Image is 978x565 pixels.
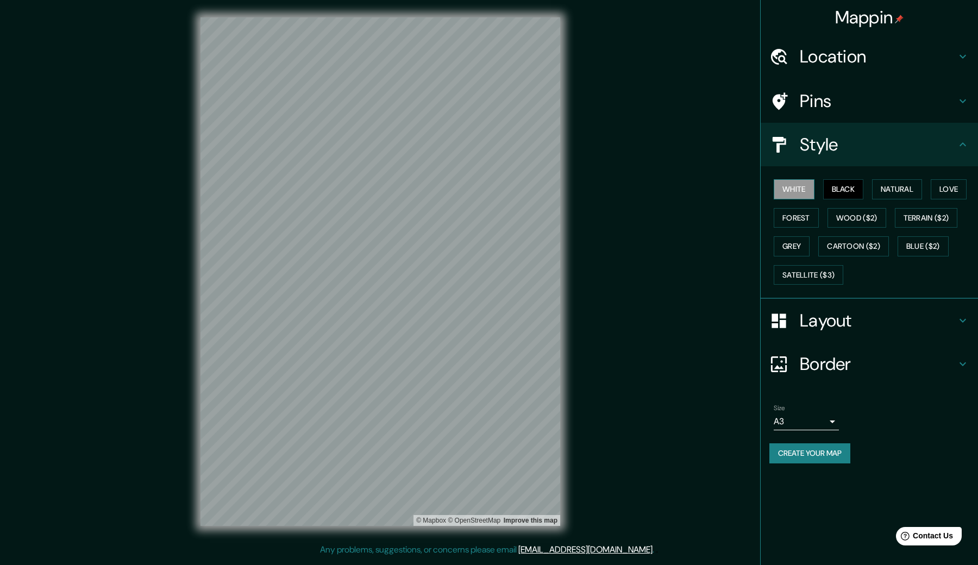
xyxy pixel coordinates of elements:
[448,517,500,524] a: OpenStreetMap
[200,17,560,526] canvas: Map
[774,236,810,256] button: Grey
[774,413,839,430] div: A3
[774,179,814,199] button: White
[800,353,956,375] h4: Border
[800,90,956,112] h4: Pins
[800,46,956,67] h4: Location
[774,265,843,285] button: Satellite ($3)
[774,208,819,228] button: Forest
[895,15,904,23] img: pin-icon.png
[881,523,966,553] iframe: Help widget launcher
[761,342,978,386] div: Border
[800,310,956,331] h4: Layout
[504,517,557,524] a: Map feedback
[656,543,658,556] div: .
[761,79,978,123] div: Pins
[320,543,654,556] p: Any problems, suggestions, or concerns please email .
[823,179,864,199] button: Black
[518,544,653,555] a: [EMAIL_ADDRESS][DOMAIN_NAME]
[898,236,949,256] button: Blue ($2)
[761,123,978,166] div: Style
[835,7,904,28] h4: Mappin
[416,517,446,524] a: Mapbox
[761,35,978,78] div: Location
[895,208,958,228] button: Terrain ($2)
[818,236,889,256] button: Cartoon ($2)
[872,179,922,199] button: Natural
[800,134,956,155] h4: Style
[774,404,785,413] label: Size
[931,179,967,199] button: Love
[827,208,886,228] button: Wood ($2)
[654,543,656,556] div: .
[761,299,978,342] div: Layout
[769,443,850,463] button: Create your map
